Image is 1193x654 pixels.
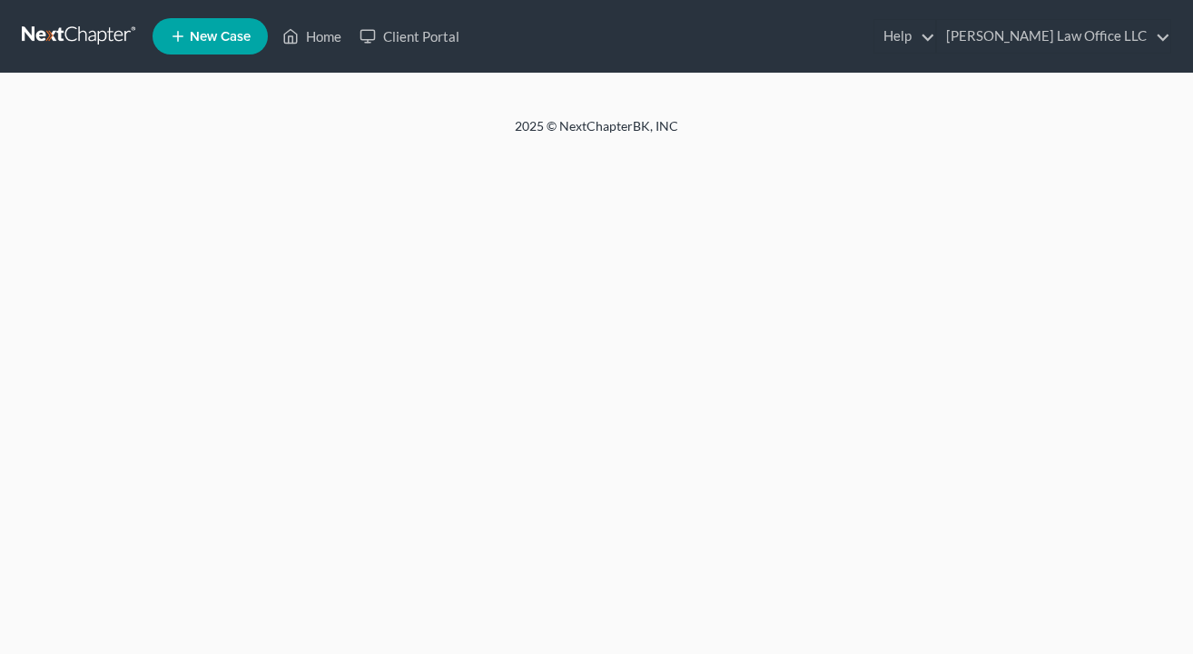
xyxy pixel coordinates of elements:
[937,20,1170,53] a: [PERSON_NAME] Law Office LLC
[153,18,268,54] new-legal-case-button: New Case
[273,20,350,53] a: Home
[874,20,935,53] a: Help
[350,20,468,53] a: Client Portal
[79,117,1114,150] div: 2025 © NextChapterBK, INC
